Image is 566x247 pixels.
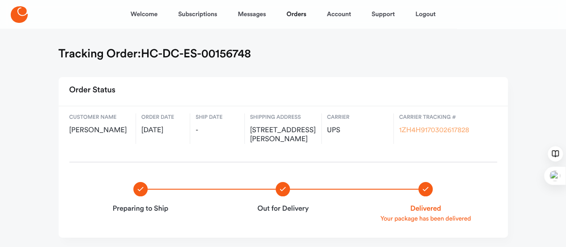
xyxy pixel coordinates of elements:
span: - [196,126,238,135]
strong: Preparing to Ship [80,204,201,214]
span: [DATE] [141,126,184,135]
a: Messages [238,4,266,25]
span: Carrier Tracking # [399,113,492,121]
span: [STREET_ADDRESS][PERSON_NAME] [250,126,316,144]
span: Shipping address [250,113,316,121]
span: Ship date [196,113,238,121]
span: Carrier [327,113,388,121]
a: Subscriptions [178,4,217,25]
a: Orders [286,4,306,25]
span: Customer name [69,113,130,121]
span: [PERSON_NAME] [69,126,130,135]
a: Logout [415,4,435,25]
p: Your package has been delivered [365,214,486,223]
a: 1ZH4H9170302617828 [399,127,469,134]
a: Support [371,4,395,25]
a: Account [327,4,351,25]
span: UPS [327,126,388,135]
span: Order date [141,113,184,121]
strong: Out for Delivery [222,204,344,214]
h1: Tracking Order: HC-DC-ES-00156748 [59,47,251,61]
a: Welcome [131,4,157,25]
h2: Order Status [69,82,115,99]
strong: Delivered [365,204,486,214]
